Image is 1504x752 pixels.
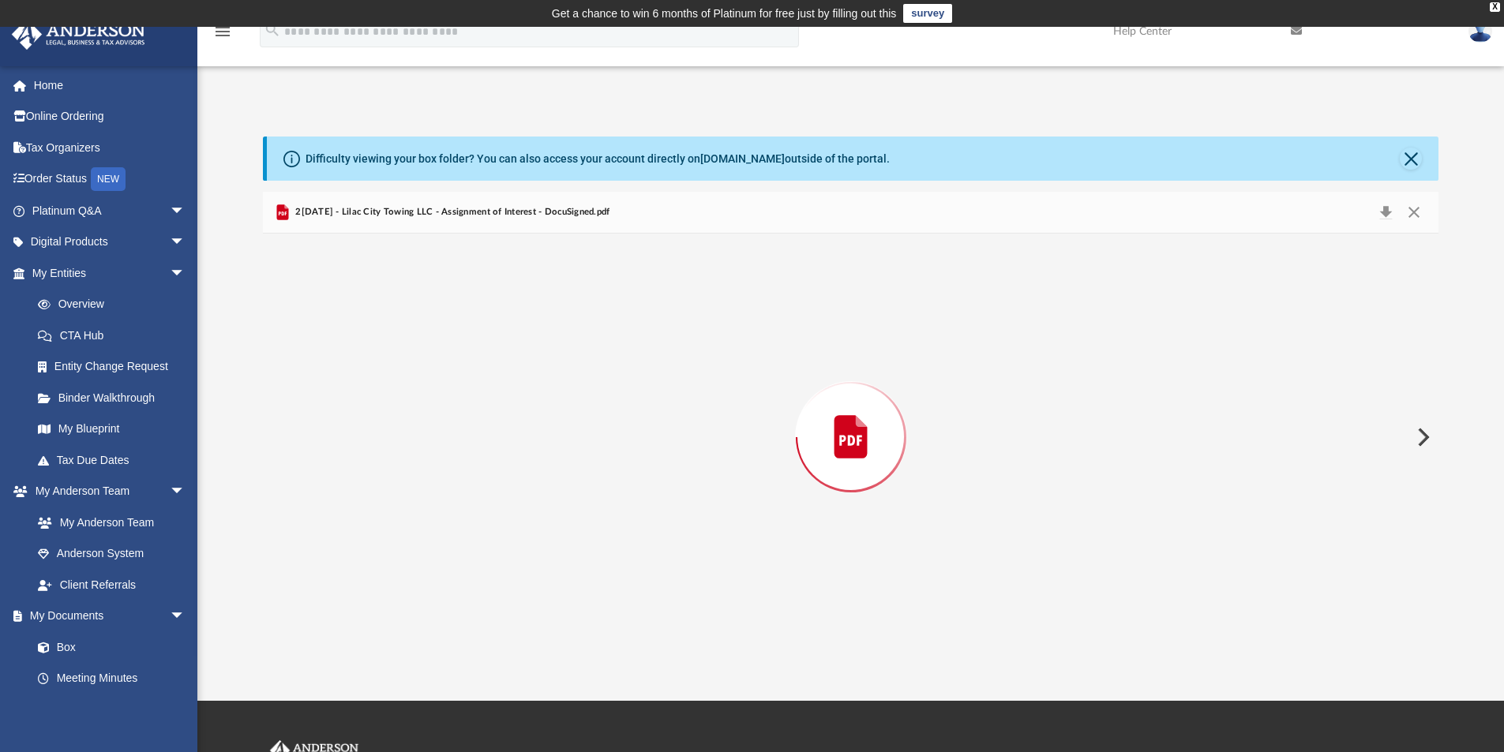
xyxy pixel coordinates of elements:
button: Download [1371,201,1400,223]
div: close [1490,2,1500,12]
img: Anderson Advisors Platinum Portal [7,19,150,50]
div: Get a chance to win 6 months of Platinum for free just by filling out this [552,4,897,23]
button: Close [1400,148,1422,170]
button: Next File [1405,415,1439,459]
span: arrow_drop_down [170,195,201,227]
a: Meeting Minutes [22,663,201,694]
a: Tax Organizers [11,132,209,163]
a: Client Referrals [22,569,201,600]
a: Tax Due Dates [22,444,209,476]
img: User Pic [1468,20,1492,43]
span: arrow_drop_down [170,226,201,259]
a: Digital Productsarrow_drop_down [11,226,209,258]
a: Forms Library [22,694,193,725]
a: Entity Change Request [22,351,209,383]
a: Online Ordering [11,101,209,133]
a: My Anderson Team [22,507,193,538]
a: Box [22,631,193,663]
i: search [264,21,281,39]
a: Overview [22,289,209,320]
a: Order StatusNEW [11,163,209,196]
span: arrow_drop_down [170,476,201,508]
a: Platinum Q&Aarrow_drop_down [11,195,209,226]
a: My Entitiesarrow_drop_down [11,257,209,289]
a: My Documentsarrow_drop_down [11,600,201,632]
button: Close [1400,201,1428,223]
a: survey [903,4,952,23]
span: arrow_drop_down [170,600,201,633]
a: My Anderson Teamarrow_drop_down [11,476,201,507]
i: menu [213,22,232,41]
span: arrow_drop_down [170,257,201,290]
a: Binder Walkthrough [22,382,209,413]
a: My Blueprint [22,413,201,445]
a: Anderson System [22,538,201,570]
div: Difficulty viewing your box folder? You can also access your account directly on outside of the p... [306,151,890,167]
a: Home [11,69,209,101]
a: CTA Hub [22,320,209,351]
a: menu [213,30,232,41]
div: Preview [263,192,1439,641]
div: NEW [91,167,126,191]
span: 2[DATE] - Lilac City Towing LLC - Assignment of Interest - DocuSigned.pdf [292,205,610,219]
a: [DOMAIN_NAME] [700,152,785,165]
